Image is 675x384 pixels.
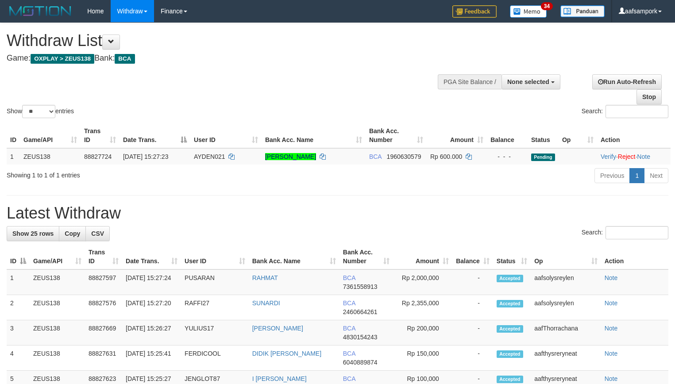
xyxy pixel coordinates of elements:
div: Showing 1 to 1 of 1 entries [7,167,274,180]
th: Amount: activate to sort column ascending [393,244,452,269]
span: Accepted [497,376,523,383]
td: RAFFI27 [181,295,249,320]
span: BCA [369,153,382,160]
th: Bank Acc. Name: activate to sort column ascending [249,244,339,269]
button: None selected [501,74,560,89]
a: Note [605,325,618,332]
label: Search: [582,105,668,118]
a: Note [605,300,618,307]
h4: Game: Bank: [7,54,441,63]
th: Trans ID: activate to sort column ascending [85,244,122,269]
a: Note [605,274,618,281]
div: PGA Site Balance / [438,74,501,89]
td: PUSARAN [181,269,249,295]
th: ID [7,123,20,148]
span: BCA [343,375,355,382]
span: Accepted [497,350,523,358]
td: 88827597 [85,269,122,295]
a: Run Auto-Refresh [592,74,662,89]
img: MOTION_logo.png [7,4,74,18]
a: SUNARDI [252,300,280,307]
th: ID: activate to sort column descending [7,244,30,269]
a: Note [605,375,618,382]
a: 1 [629,168,644,183]
a: [PERSON_NAME] [252,325,303,332]
td: Rp 2,355,000 [393,295,452,320]
span: BCA [343,350,355,357]
input: Search: [606,226,668,239]
a: Next [644,168,668,183]
span: None selected [507,78,549,85]
td: aafthysreryneat [531,346,601,371]
span: Show 25 rows [12,230,54,237]
th: Bank Acc. Name: activate to sort column ascending [262,123,366,148]
th: Amount: activate to sort column ascending [427,123,487,148]
span: 88827724 [84,153,112,160]
td: 2 [7,295,30,320]
th: Game/API: activate to sort column ascending [20,123,81,148]
span: [DATE] 15:27:23 [123,153,168,160]
td: Rp 150,000 [393,346,452,371]
span: Copy 6040889874 to clipboard [343,359,378,366]
td: Rp 200,000 [393,320,452,346]
span: Accepted [497,325,523,333]
td: aafsolysreylen [531,269,601,295]
h1: Latest Withdraw [7,204,668,222]
span: Copy [65,230,80,237]
td: 4 [7,346,30,371]
td: ZEUS138 [30,346,85,371]
a: Copy [59,226,86,241]
h1: Withdraw List [7,32,441,50]
a: [PERSON_NAME] [265,153,316,160]
td: 88827631 [85,346,122,371]
td: ZEUS138 [20,148,81,165]
span: BCA [343,325,355,332]
th: User ID: activate to sort column ascending [181,244,249,269]
td: 1 [7,148,20,165]
th: Op: activate to sort column ascending [531,244,601,269]
span: Accepted [497,300,523,307]
span: BCA [343,274,355,281]
a: I [PERSON_NAME] [252,375,307,382]
select: Showentries [22,105,55,118]
a: Note [605,350,618,357]
td: 1 [7,269,30,295]
img: Feedback.jpg [452,5,497,18]
th: Balance [487,123,528,148]
td: ZEUS138 [30,320,85,346]
td: - [452,320,493,346]
td: [DATE] 15:27:20 [122,295,181,320]
a: Show 25 rows [7,226,59,241]
a: CSV [85,226,110,241]
span: Pending [531,154,555,161]
td: Rp 2,000,000 [393,269,452,295]
img: Button%20Memo.svg [510,5,547,18]
td: aafThorrachana [531,320,601,346]
td: - [452,346,493,371]
td: ZEUS138 [30,295,85,320]
td: FERDICOOL [181,346,249,371]
a: RAHMAT [252,274,278,281]
div: - - - [490,152,524,161]
th: Action [601,244,668,269]
a: Previous [594,168,630,183]
a: Note [637,153,650,160]
th: Date Trans.: activate to sort column descending [120,123,190,148]
td: - [452,295,493,320]
a: Verify [601,153,616,160]
th: Bank Acc. Number: activate to sort column ascending [366,123,427,148]
th: Status [528,123,559,148]
th: Trans ID: activate to sort column ascending [81,123,120,148]
th: Bank Acc. Number: activate to sort column ascending [339,244,393,269]
span: Copy 2460664261 to clipboard [343,308,378,315]
td: 88827576 [85,295,122,320]
input: Search: [606,105,668,118]
td: 88827669 [85,320,122,346]
span: BCA [343,300,355,307]
td: ZEUS138 [30,269,85,295]
a: Reject [618,153,636,160]
span: BCA [115,54,135,64]
span: CSV [91,230,104,237]
th: Balance: activate to sort column ascending [452,244,493,269]
td: · · [597,148,671,165]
